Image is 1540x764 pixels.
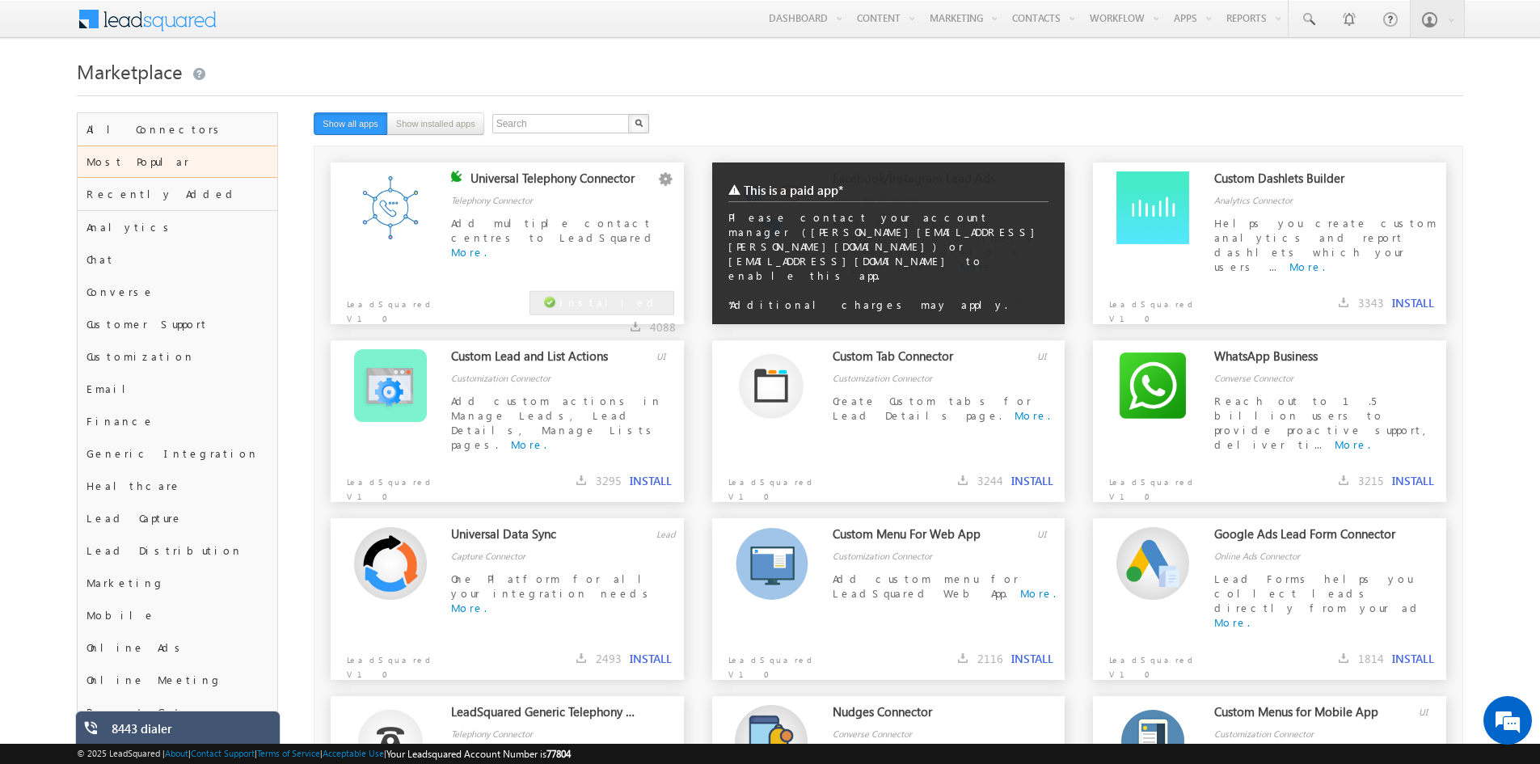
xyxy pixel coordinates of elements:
p: LeadSquared V1.0 [331,644,472,682]
p: LeadSquared V1.0 [331,289,472,326]
p: LeadSquared V1.0 [712,466,854,504]
a: Terms of Service [257,748,320,758]
span: Helps you create custom analytics and report dashlets which your users ... [1214,216,1437,273]
a: More. [1015,408,1050,422]
div: LeadSquared Generic Telephony Connector [451,704,637,727]
img: Alternate Logo [739,353,804,419]
div: Healthcare [78,470,277,502]
img: Alternate Logo [1116,171,1189,244]
div: Nudges Connector [833,704,1019,727]
a: More. [511,437,546,451]
span: 3295 [596,473,622,488]
span: 2116 [977,651,1003,666]
button: INSTALL [1392,474,1434,488]
img: downloads [1339,475,1348,485]
div: Custom Menu For Web App [833,526,1019,549]
div: Email [78,373,277,405]
a: More. [1020,586,1056,600]
button: INSTALL [630,474,672,488]
div: Mobile [78,599,277,631]
span: 3343 [1358,295,1384,310]
div: 8443 dialer [112,721,268,744]
div: WhatsApp Business [1214,348,1400,371]
p: LeadSquared V1.0 [1093,289,1234,326]
div: Customization [78,340,277,373]
button: INSTALL [1392,296,1434,310]
span: One Platform for all your integration needs [451,572,654,600]
div: Google Ads Lead Form Connector [1214,526,1400,549]
div: Universal Telephony Connector [470,171,656,193]
button: Show all apps [314,112,387,135]
div: Converse [78,276,277,308]
p: LeadSquared V1.0 [331,466,472,504]
p: LeadSquared V1.0 [712,644,854,682]
span: Marketplace [77,58,183,84]
div: Custom Dashlets Builder [1214,171,1400,193]
span: Add custom actions in Manage Leads, Lead Details, Manage Lists pages. [451,394,662,451]
div: Analytics [78,211,277,243]
img: downloads [576,475,586,485]
div: Lead Capture [78,502,277,534]
div: Online Ads [78,631,277,664]
span: Installed [559,295,660,309]
div: Marketing [78,567,277,599]
div: Chat [78,243,277,276]
img: checking status [451,171,462,182]
img: Alternate Logo [354,171,427,244]
button: INSTALL [1011,652,1053,666]
div: Customer Support [78,308,277,340]
button: INSTALL [1011,474,1053,488]
span: Add multiple contact centres to LeadSquared [451,216,657,244]
img: Alternate Logo [354,349,427,422]
span: 3215 [1358,473,1384,488]
span: Lead Forms helps you collect leads directly from your ad [1214,572,1423,614]
img: Alternate Logo [1116,527,1189,600]
div: Generic Integration [78,437,277,470]
div: Payment Gateway [78,696,277,728]
div: Custom Lead and List Actions [451,348,637,371]
a: Contact Support [191,748,255,758]
button: Show installed apps [387,112,484,135]
div: Custom Menus for Mobile App [1214,704,1400,727]
img: Alternate Logo [1116,349,1189,422]
a: More. [1289,260,1325,273]
button: INSTALL [630,652,672,666]
img: Search [635,119,643,127]
span: 4088 [650,319,676,335]
span: Create Custom tabs for Lead Details page. [833,394,1032,422]
a: More. [451,601,487,614]
span: © 2025 LeadSquared | | | | | [77,746,571,762]
a: About [165,748,188,758]
div: Recently Added [78,178,277,210]
a: More. [1335,437,1370,451]
a: Acceptable Use [323,748,384,758]
div: Lead Distribution [78,534,277,567]
span: 1814 [1358,651,1384,666]
img: downloads [631,322,640,331]
img: downloads [1339,653,1348,663]
span: 2493 [596,651,622,666]
span: Reach out to 1.5 billion users to provide proactive support, deliver ti... [1214,394,1432,451]
a: More. [451,245,487,259]
div: Most Popular [78,146,277,178]
img: downloads [576,653,586,663]
p: LeadSquared V1.0 [1093,644,1234,682]
img: downloads [958,475,968,485]
p: LeadSquared V1.0 [1093,466,1234,504]
div: This is a paid app* [728,179,1048,202]
div: All Connectors [78,113,277,146]
span: 3244 [977,473,1003,488]
button: INSTALL [1392,652,1434,666]
a: More. [1214,615,1250,629]
div: Finance [78,405,277,437]
div: Universal Data Sync [451,526,637,549]
img: Alternate Logo [354,527,427,600]
img: downloads [1339,298,1348,307]
span: 77804 [546,748,571,760]
img: downloads [958,653,968,663]
div: Please contact your account manager ([PERSON_NAME][EMAIL_ADDRESS][PERSON_NAME][DOMAIN_NAME]) or [... [712,163,1065,328]
span: Add custom menu for LeadSquared Web App. [833,572,1019,600]
div: Custom Tab Connector [833,348,1019,371]
span: Your Leadsquared Account Number is [386,748,571,760]
div: Online Meeting [78,664,277,696]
